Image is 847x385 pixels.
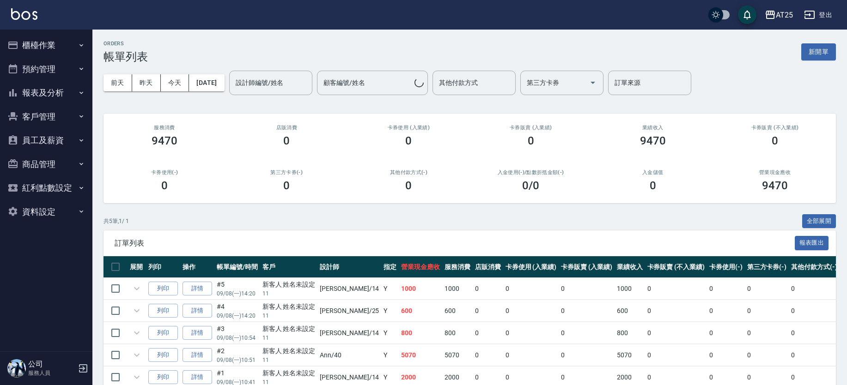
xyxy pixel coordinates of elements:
[399,344,442,366] td: 5070
[399,300,442,322] td: 600
[104,50,148,63] h3: 帳單列表
[745,256,789,278] th: 第三方卡券(-)
[146,256,180,278] th: 列印
[399,278,442,300] td: 1000
[161,179,168,192] h3: 0
[707,344,745,366] td: 0
[522,179,539,192] h3: 0 /0
[317,300,381,322] td: [PERSON_NAME] /25
[745,322,789,344] td: 0
[115,239,795,248] span: 訂單列表
[214,344,260,366] td: #2
[405,179,412,192] h3: 0
[381,256,399,278] th: 指定
[104,74,132,91] button: 前天
[237,169,336,175] h2: 第三方卡券(-)
[405,134,412,147] h3: 0
[645,256,707,278] th: 卡券販賣 (不入業績)
[603,125,703,131] h2: 業績收入
[4,128,89,152] button: 員工及薪資
[183,326,212,340] a: 詳情
[262,368,316,378] div: 新客人 姓名未設定
[4,57,89,81] button: 預約管理
[381,344,399,366] td: Y
[381,278,399,300] td: Y
[148,282,178,296] button: 列印
[707,322,745,344] td: 0
[559,322,615,344] td: 0
[707,278,745,300] td: 0
[789,256,840,278] th: 其他付款方式(-)
[559,344,615,366] td: 0
[707,256,745,278] th: 卡券使用(-)
[381,322,399,344] td: Y
[317,256,381,278] th: 設計師
[183,370,212,385] a: 詳情
[183,282,212,296] a: 詳情
[800,6,836,24] button: 登出
[789,300,840,322] td: 0
[503,300,559,322] td: 0
[28,360,75,369] h5: 公司
[115,169,214,175] h2: 卡券使用(-)
[503,256,559,278] th: 卡券使用 (入業績)
[262,356,316,364] p: 11
[214,322,260,344] td: #3
[442,256,473,278] th: 服務消費
[503,322,559,344] td: 0
[762,179,788,192] h3: 9470
[132,74,161,91] button: 昨天
[399,256,442,278] th: 營業現金應收
[503,278,559,300] td: 0
[473,344,503,366] td: 0
[789,278,840,300] td: 0
[442,300,473,322] td: 600
[585,75,600,90] button: Open
[359,169,458,175] h2: 其他付款方式(-)
[645,322,707,344] td: 0
[645,300,707,322] td: 0
[603,169,703,175] h2: 入金儲值
[214,300,260,322] td: #4
[789,344,840,366] td: 0
[104,217,129,225] p: 共 5 筆, 1 / 1
[148,304,178,318] button: 列印
[214,256,260,278] th: 帳單編號/時間
[4,200,89,224] button: 資料設定
[115,125,214,131] h3: 服務消費
[183,304,212,318] a: 詳情
[745,300,789,322] td: 0
[4,176,89,200] button: 紅利點數設定
[473,322,503,344] td: 0
[183,348,212,362] a: 詳情
[640,134,666,147] h3: 9470
[161,74,189,91] button: 今天
[104,41,148,47] h2: ORDERS
[148,348,178,362] button: 列印
[262,324,316,334] div: 新客人 姓名未設定
[217,312,258,320] p: 09/08 (一) 14:20
[148,370,178,385] button: 列印
[148,326,178,340] button: 列印
[725,125,825,131] h2: 卡券販賣 (不入業績)
[615,256,645,278] th: 業績收入
[738,6,756,24] button: save
[4,152,89,176] button: 商品管理
[214,278,260,300] td: #5
[801,47,836,56] a: 新開單
[317,322,381,344] td: [PERSON_NAME] /14
[795,238,829,247] a: 報表匯出
[442,344,473,366] td: 5070
[615,300,645,322] td: 600
[442,278,473,300] td: 1000
[795,236,829,250] button: 報表匯出
[473,278,503,300] td: 0
[761,6,797,24] button: AT25
[4,81,89,105] button: 報表及分析
[725,169,825,175] h2: 營業現金應收
[28,369,75,377] p: 服務人員
[645,344,707,366] td: 0
[559,278,615,300] td: 0
[262,312,316,320] p: 11
[559,256,615,278] th: 卡券販賣 (入業績)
